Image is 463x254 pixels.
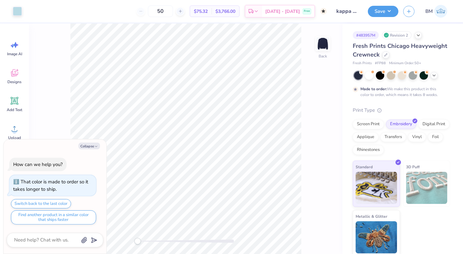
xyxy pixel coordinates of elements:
span: [DATE] - [DATE] [265,8,300,15]
span: Fresh Prints Chicago Heavyweight Crewneck [353,42,447,58]
button: Save [368,6,398,17]
img: Brin Mccauley [434,5,447,18]
span: Free [304,9,310,13]
div: Revision 2 [382,31,412,39]
div: Transfers [380,132,406,142]
div: We make this product in this color to order, which means it takes 8 weeks. [360,86,440,98]
input: – – [148,5,173,17]
span: 3D Puff [406,163,420,170]
div: # 483957M [353,31,379,39]
div: How can we help you? [13,161,63,168]
span: $3,766.00 [215,8,235,15]
div: Rhinestones [353,145,384,155]
input: Untitled Design [331,5,363,18]
img: 3D Puff [406,172,448,204]
span: # FP88 [375,61,386,66]
div: Applique [353,132,378,142]
strong: Made to order: [360,86,387,92]
span: Minimum Order: 50 + [389,61,421,66]
span: Add Text [7,107,22,112]
div: Foil [428,132,443,142]
span: Metallic & Glitter [356,213,387,220]
div: Accessibility label [134,238,141,244]
span: Upload [8,135,21,140]
button: Switch back to the last color [11,199,71,208]
div: Embroidery [386,119,416,129]
div: Print Type [353,107,450,114]
span: Standard [356,163,373,170]
img: Metallic & Glitter [356,221,397,253]
div: Digital Print [418,119,449,129]
div: Screen Print [353,119,384,129]
span: Designs [7,79,22,84]
button: Collapse [78,143,100,149]
span: Fresh Prints [353,61,372,66]
span: Image AI [7,51,22,57]
span: $75.32 [194,8,208,15]
div: That color is made to order so it takes longer to ship. [13,179,88,192]
a: BM [422,5,450,18]
div: Back [319,53,327,59]
div: Vinyl [408,132,426,142]
img: Standard [356,172,397,204]
img: Back [316,37,329,50]
button: Find another product in a similar color that ships faster [11,210,96,224]
span: BM [425,8,433,15]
